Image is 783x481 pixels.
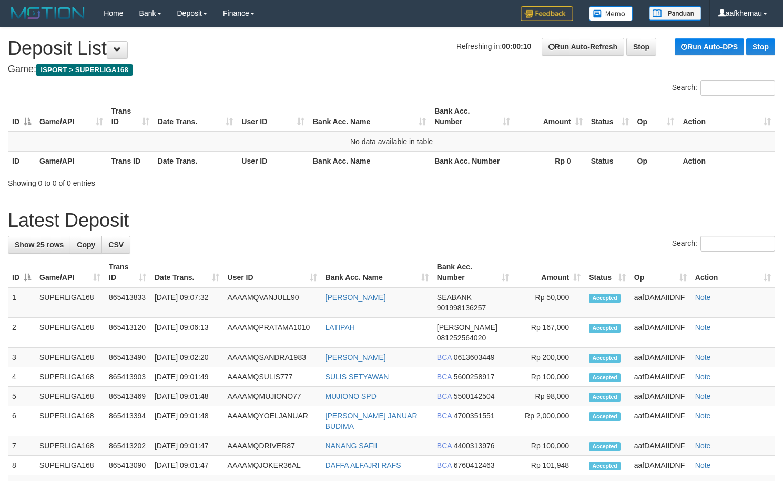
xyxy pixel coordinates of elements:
a: NANANG SAFII [326,442,378,450]
th: Status: activate to sort column ascending [587,102,633,132]
a: [PERSON_NAME] [326,293,386,302]
th: Bank Acc. Number [430,151,514,171]
td: 6 [8,406,35,436]
td: AAAAMQSULIS777 [223,367,321,387]
span: Copy 5600258917 to clipboard [454,373,495,381]
td: SUPERLIGA168 [35,456,105,475]
a: [PERSON_NAME] JANUAR BUDIMA [326,412,418,430]
th: Bank Acc. Number: activate to sort column ascending [433,257,513,287]
td: Rp 50,000 [513,287,585,318]
td: Rp 98,000 [513,387,585,406]
td: 2 [8,318,35,348]
a: Note [695,392,711,400]
a: MUJIONO SPD [326,392,377,400]
a: Show 25 rows [8,236,70,254]
span: Accepted [589,294,621,303]
span: Accepted [589,373,621,382]
span: Show 25 rows [15,241,64,249]
th: Bank Acc. Name: activate to sort column ascending [309,102,430,132]
td: AAAAMQJOKER36AL [223,456,321,475]
a: Note [695,293,711,302]
a: DAFFA ALFAJRI RAFS [326,461,401,469]
td: [DATE] 09:07:32 [150,287,223,318]
img: Button%20Memo.svg [589,6,633,21]
td: 865413833 [105,287,150,318]
span: BCA [437,392,452,400]
th: Game/API: activate to sort column ascending [35,257,105,287]
span: BCA [437,373,452,381]
th: Date Trans.: activate to sort column ascending [150,257,223,287]
th: Game/API: activate to sort column ascending [35,102,107,132]
td: SUPERLIGA168 [35,406,105,436]
td: aafDAMAIIDNF [630,367,691,387]
img: Feedback.jpg [521,6,573,21]
td: aafDAMAIIDNF [630,348,691,367]
a: Run Auto-Refresh [542,38,624,56]
span: Copy [77,241,95,249]
td: aafDAMAIIDNF [630,436,691,456]
td: 865413202 [105,436,150,456]
td: 5 [8,387,35,406]
div: Showing 0 to 0 of 0 entries [8,174,318,188]
td: Rp 167,000 [513,318,585,348]
th: User ID [237,151,309,171]
label: Search: [672,80,775,96]
td: AAAAMQVANJULL90 [223,287,321,318]
a: Note [695,353,711,362]
a: CSV [101,236,130,254]
td: 4 [8,367,35,387]
td: AAAAMQYOELJANUAR [223,406,321,436]
span: Accepted [589,354,621,363]
a: [PERSON_NAME] [326,353,386,362]
span: ISPORT > SUPERLIGA168 [36,64,133,76]
th: User ID: activate to sort column ascending [223,257,321,287]
td: No data available in table [8,132,775,152]
span: SEABANK [437,293,472,302]
th: Date Trans. [154,151,238,171]
td: SUPERLIGA168 [35,436,105,456]
td: SUPERLIGA168 [35,367,105,387]
a: Note [695,412,711,420]
span: Copy 5500142504 to clipboard [454,392,495,400]
td: aafDAMAIIDNF [630,406,691,436]
span: Accepted [589,324,621,333]
td: aafDAMAIIDNF [630,287,691,318]
th: Rp 0 [514,151,587,171]
a: Run Auto-DPS [675,38,744,55]
h1: Deposit List [8,38,775,59]
td: [DATE] 09:01:48 [150,406,223,436]
strong: 00:00:10 [502,42,531,51]
td: aafDAMAIIDNF [630,387,691,406]
th: Trans ID: activate to sort column ascending [105,257,150,287]
h1: Latest Deposit [8,210,775,231]
a: Note [695,323,711,332]
input: Search: [700,236,775,252]
span: Accepted [589,393,621,402]
th: Action: activate to sort column ascending [691,257,775,287]
span: Copy 0613603449 to clipboard [454,353,495,362]
td: Rp 200,000 [513,348,585,367]
td: SUPERLIGA168 [35,387,105,406]
td: 865413120 [105,318,150,348]
th: Trans ID [107,151,154,171]
td: 865413490 [105,348,150,367]
span: Accepted [589,442,621,451]
th: Amount: activate to sort column ascending [514,102,587,132]
th: Bank Acc. Number: activate to sort column ascending [430,102,514,132]
a: LATIPAH [326,323,355,332]
span: BCA [437,412,452,420]
th: User ID: activate to sort column ascending [237,102,309,132]
td: Rp 101,948 [513,456,585,475]
td: AAAAMQMUJIONO77 [223,387,321,406]
a: Note [695,442,711,450]
th: Action [678,151,775,171]
th: Op: activate to sort column ascending [633,102,679,132]
h4: Game: [8,64,775,75]
td: SUPERLIGA168 [35,318,105,348]
a: Note [695,461,711,469]
td: [DATE] 09:01:47 [150,456,223,475]
span: BCA [437,442,452,450]
span: Refreshing in: [456,42,531,51]
th: Amount: activate to sort column ascending [513,257,585,287]
td: 7 [8,436,35,456]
